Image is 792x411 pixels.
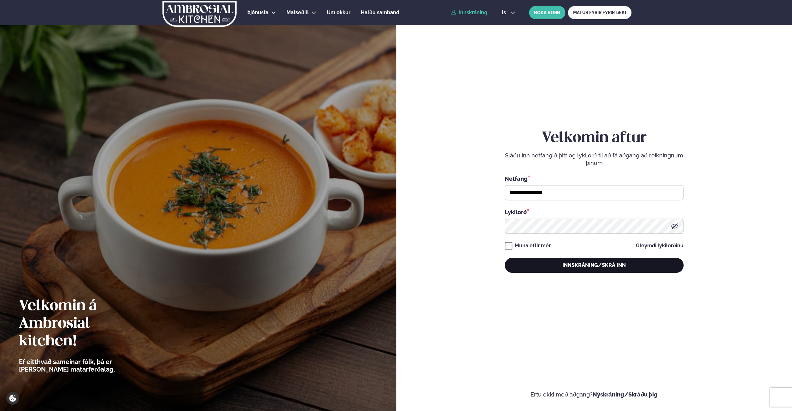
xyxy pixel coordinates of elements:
[593,391,658,398] a: Nýskráning/Skráðu þig
[286,9,309,16] a: Matseðill
[247,9,268,15] span: Þjónusta
[505,129,683,147] h2: Velkomin aftur
[636,243,683,248] a: Gleymdi lykilorðinu
[361,9,399,15] span: Hafðu samband
[529,6,565,19] button: BÓKA BORÐ
[247,9,268,16] a: Þjónusta
[415,391,773,398] p: Ertu ekki með aðgang?
[505,208,683,216] div: Lykilorð
[6,392,19,405] a: Cookie settings
[505,152,683,167] p: Sláðu inn netfangið þitt og lykilorð til að fá aðgang að reikningnum þínum
[19,358,150,373] p: Ef eitthvað sameinar fólk, þá er [PERSON_NAME] matarferðalag.
[497,10,520,15] button: is
[327,9,350,15] span: Um okkur
[505,174,683,183] div: Netfang
[162,1,237,27] img: logo
[505,258,683,273] button: Innskráning/Skrá inn
[361,9,399,16] a: Hafðu samband
[286,9,309,15] span: Matseðill
[451,10,487,15] a: Innskráning
[19,297,150,350] h2: Velkomin á Ambrosial kitchen!
[502,10,508,15] span: is
[568,6,631,19] a: MATUR FYRIR FYRIRTÆKI
[327,9,350,16] a: Um okkur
